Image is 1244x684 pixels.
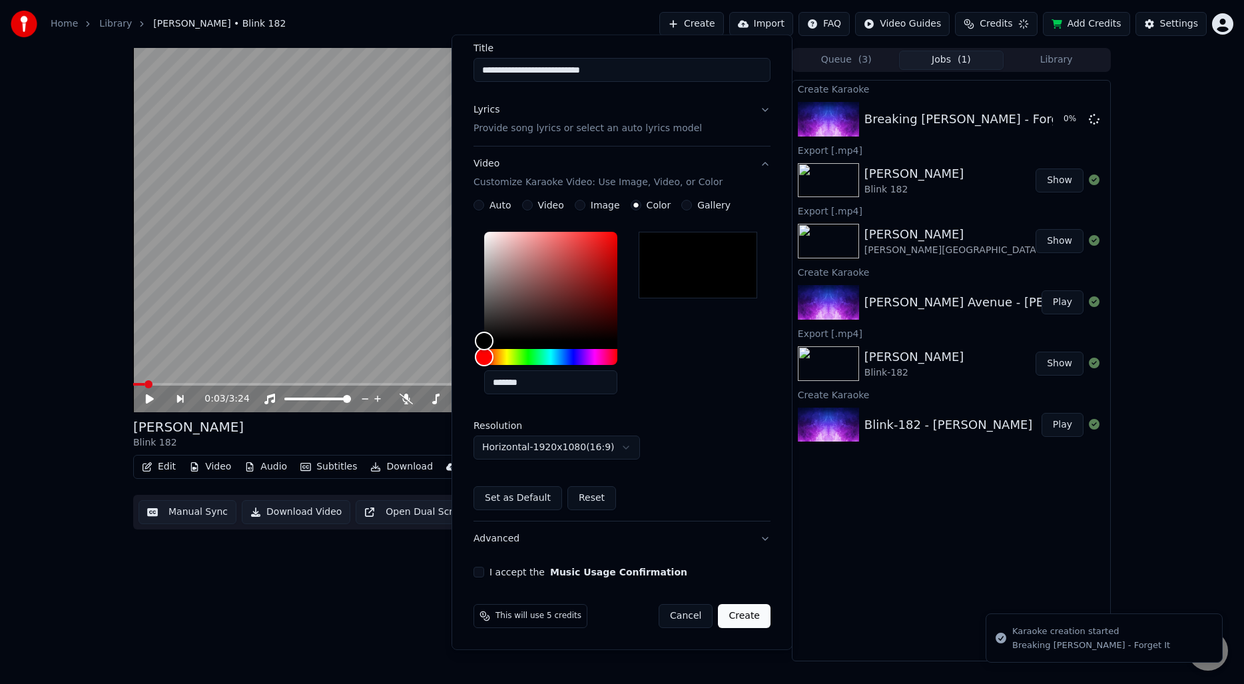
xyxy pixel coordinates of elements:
p: Provide song lyrics or select an auto lyrics model [473,122,702,135]
span: This will use 5 credits [495,611,581,621]
div: Color [484,232,617,341]
label: Title [473,43,771,53]
button: I accept the [550,567,687,577]
label: Resolution [473,421,607,430]
label: Image [591,200,620,210]
div: Lyrics [473,103,499,117]
label: Auto [489,200,511,210]
label: Gallery [697,200,731,210]
button: Set as Default [473,486,562,510]
div: Video [473,157,723,189]
button: VideoCustomize Karaoke Video: Use Image, Video, or Color [473,147,771,200]
button: Cancel [659,604,713,628]
button: Create [718,604,771,628]
label: I accept the [489,567,687,577]
div: VideoCustomize Karaoke Video: Use Image, Video, or Color [473,200,771,521]
label: Video [538,200,564,210]
p: Customize Karaoke Video: Use Image, Video, or Color [473,176,723,189]
button: Advanced [473,521,771,556]
label: Color [647,200,671,210]
div: Hue [484,349,617,365]
button: LyricsProvide song lyrics or select an auto lyrics model [473,93,771,146]
button: Reset [567,486,616,510]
